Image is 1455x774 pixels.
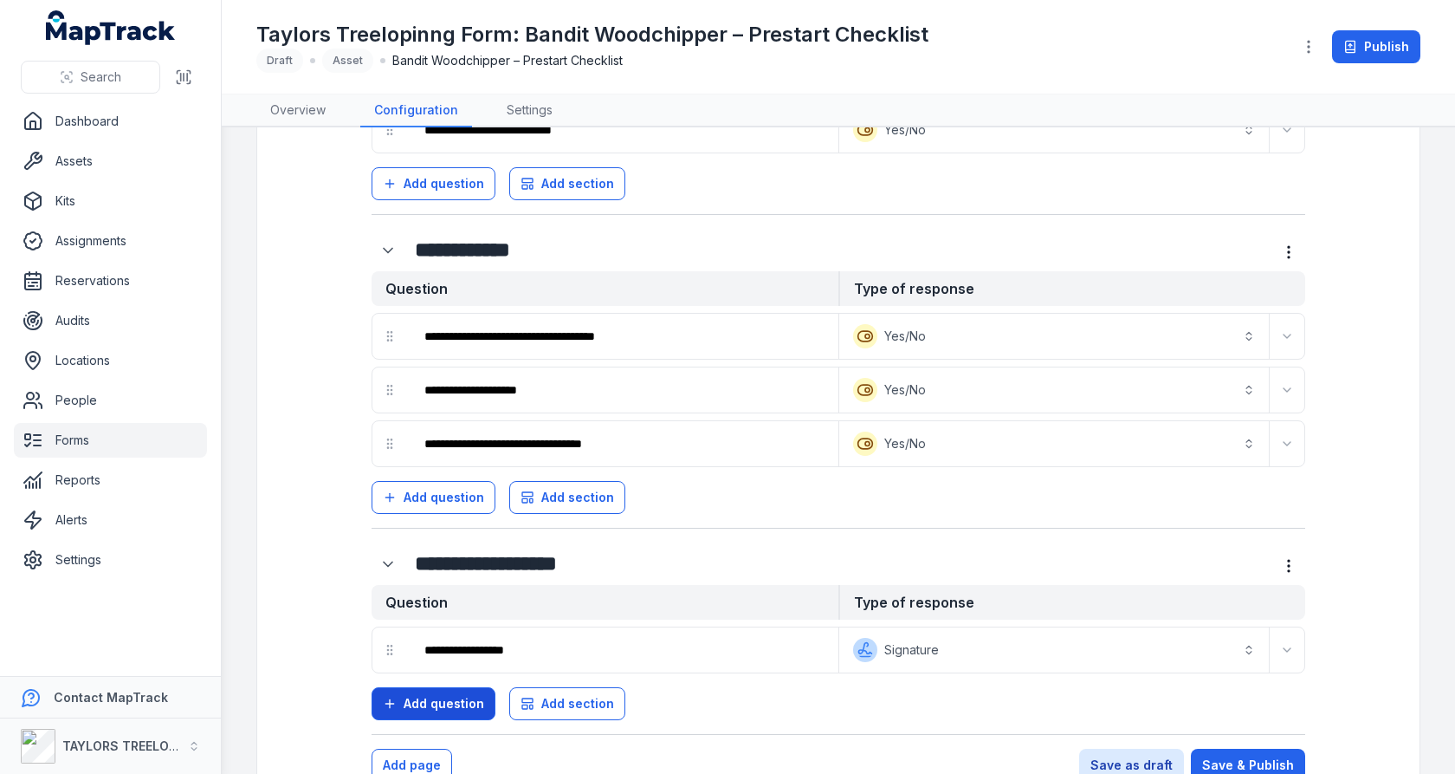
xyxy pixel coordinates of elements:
[46,10,176,45] a: MapTrack
[372,373,407,407] div: drag
[372,481,495,514] button: Add question
[14,463,207,498] a: Reports
[1272,550,1305,582] button: more-detail
[404,175,484,192] span: Add question
[1273,376,1301,404] button: Expand
[372,426,407,461] div: drag
[411,425,835,463] div: :rb6:-form-item-label
[14,104,207,139] a: Dashboard
[392,52,623,69] span: Bandit Woodchipper – Prestart Checklist
[372,633,407,667] div: drag
[383,437,397,451] svg: drag
[14,423,207,458] a: Forms
[256,94,339,127] a: Overview
[843,317,1265,355] button: Yes/No
[493,94,566,127] a: Settings
[411,371,835,409] div: :rb0:-form-item-label
[838,271,1305,306] strong: Type of response
[14,343,207,378] a: Locations
[256,21,928,49] h1: Taylors Treelopinng Form: Bandit Woodchipper – Prestart Checklist
[360,94,472,127] a: Configuration
[62,738,207,753] strong: TAYLORS TREELOPPING
[14,224,207,258] a: Assignments
[404,695,484,712] span: Add question
[838,585,1305,620] strong: Type of response
[54,690,168,705] strong: Contact MapTrack
[1273,636,1301,664] button: Expand
[411,317,835,355] div: :raq:-form-item-label
[541,489,614,506] span: Add section
[1273,116,1301,144] button: Expand
[383,329,397,343] svg: drag
[372,319,407,354] div: drag
[14,543,207,577] a: Settings
[383,123,397,137] svg: drag
[21,61,160,94] button: Search
[1272,236,1305,269] button: more-detail
[14,263,207,298] a: Reservations
[14,184,207,218] a: Kits
[322,49,373,73] div: Asset
[383,383,397,397] svg: drag
[509,687,625,720] button: Add section
[372,234,408,267] div: :rai:-form-item-label
[509,167,625,200] button: Add section
[383,643,397,657] svg: drag
[404,489,484,506] span: Add question
[509,481,625,514] button: Add section
[14,383,207,418] a: People
[541,695,614,712] span: Add section
[14,144,207,179] a: Assets
[843,111,1265,149] button: Yes/No
[843,371,1265,409] button: Yes/No
[14,303,207,338] a: Audits
[843,631,1265,669] button: Signature
[372,548,408,581] div: :rbc:-form-item-label
[372,271,838,306] strong: Question
[1332,30,1420,63] button: Publish
[411,631,835,669] div: :rbk:-form-item-label
[411,111,835,149] div: :rac:-form-item-label
[256,49,303,73] div: Draft
[372,548,404,581] button: Expand
[1273,430,1301,458] button: Expand
[1273,322,1301,350] button: Expand
[843,425,1265,463] button: Yes/No
[372,585,838,620] strong: Question
[372,167,495,200] button: Add question
[14,503,207,537] a: Alerts
[81,68,121,86] span: Search
[372,234,404,267] button: Expand
[541,175,614,192] span: Add section
[372,113,407,147] div: drag
[372,687,495,720] button: Add question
